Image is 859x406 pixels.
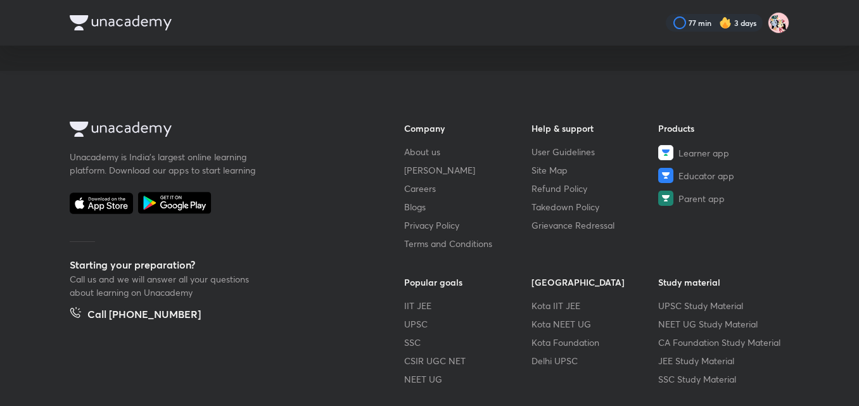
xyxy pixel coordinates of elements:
[678,169,734,182] span: Educator app
[70,122,364,140] a: Company Logo
[531,354,659,367] a: Delhi UPSC
[658,145,786,160] a: Learner app
[678,192,725,205] span: Parent app
[531,122,659,135] h6: Help & support
[658,168,786,183] a: Educator app
[404,182,436,195] span: Careers
[404,182,531,195] a: Careers
[404,276,531,289] h6: Popular goals
[404,336,531,349] a: SSC
[678,146,729,160] span: Learner app
[658,191,786,206] a: Parent app
[404,145,531,158] a: About us
[404,237,531,250] a: Terms and Conditions
[70,257,364,272] h5: Starting your preparation?
[658,122,786,135] h6: Products
[404,317,531,331] a: UPSC
[531,276,659,289] h6: [GEOGRAPHIC_DATA]
[719,16,732,29] img: streak
[531,145,659,158] a: User Guidelines
[531,182,659,195] a: Refund Policy
[658,168,673,183] img: Educator app
[404,354,531,367] a: CSIR UGC NET
[658,276,786,289] h6: Study material
[70,150,260,177] p: Unacademy is India’s largest online learning platform. Download our apps to start learning
[531,200,659,213] a: Takedown Policy
[658,336,786,349] a: CA Foundation Study Material
[70,15,172,30] img: Company Logo
[531,336,659,349] a: Kota Foundation
[404,122,531,135] h6: Company
[531,219,659,232] a: Grievance Redressal
[658,354,786,367] a: JEE Study Material
[404,219,531,232] a: Privacy Policy
[404,299,531,312] a: IIT JEE
[658,372,786,386] a: SSC Study Material
[658,191,673,206] img: Parent app
[404,200,531,213] a: Blogs
[404,163,531,177] a: [PERSON_NAME]
[531,163,659,177] a: Site Map
[531,299,659,312] a: Kota IIT JEE
[531,317,659,331] a: Kota NEET UG
[658,145,673,160] img: Learner app
[658,317,786,331] a: NEET UG Study Material
[87,307,201,324] h5: Call [PHONE_NUMBER]
[70,272,260,299] p: Call us and we will answer all your questions about learning on Unacademy
[768,12,789,34] img: TANVI CHATURVEDI
[404,372,531,386] a: NEET UG
[70,307,201,324] a: Call [PHONE_NUMBER]
[70,122,172,137] img: Company Logo
[658,299,786,312] a: UPSC Study Material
